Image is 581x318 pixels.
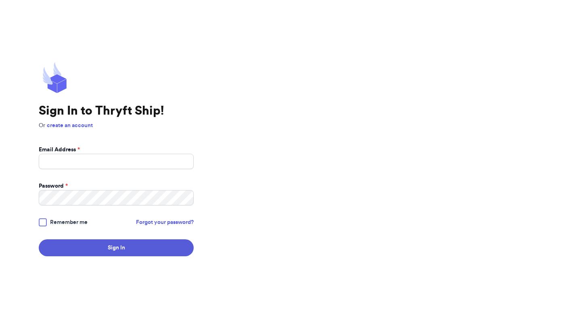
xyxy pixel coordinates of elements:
h1: Sign In to Thryft Ship! [39,104,194,118]
label: Password [39,182,68,190]
span: Remember me [50,218,88,226]
label: Email Address [39,146,80,154]
a: Forgot your password? [136,218,194,226]
button: Sign In [39,239,194,256]
a: create an account [47,123,93,128]
p: Or [39,121,194,130]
